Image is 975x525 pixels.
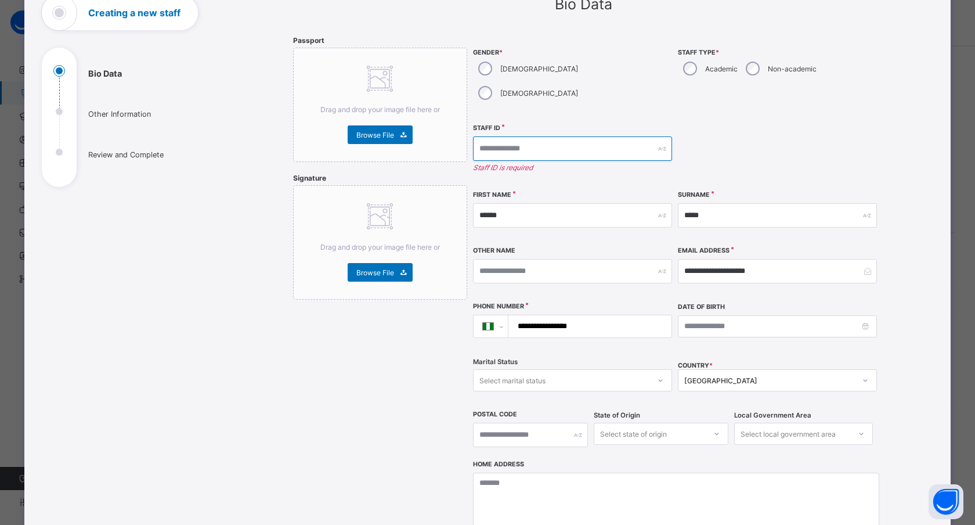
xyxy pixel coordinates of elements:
[293,36,324,45] span: Passport
[500,89,578,98] label: [DEMOGRAPHIC_DATA]
[320,105,440,114] span: Drag and drop your image file here or
[473,191,511,199] label: First Name
[684,376,855,385] div: [GEOGRAPHIC_DATA]
[473,247,515,254] label: Other Name
[473,163,672,172] em: Staff ID is required
[678,362,713,369] span: COUNTRY
[768,64,817,73] label: Non-academic
[734,411,811,419] span: Local Government Area
[473,124,500,132] label: Staff ID
[600,423,667,445] div: Select state of origin
[705,64,738,73] label: Academic
[929,484,963,519] button: Open asap
[473,49,672,56] span: Gender
[320,243,440,251] span: Drag and drop your image file here or
[293,174,326,182] span: Signature
[594,411,640,419] span: State of Origin
[473,461,524,468] label: Home Address
[678,191,710,199] label: Surname
[473,411,517,418] label: Postal Code
[473,358,518,366] span: Marital Status
[88,8,180,17] h1: Creating a new staff
[741,423,836,445] div: Select local government area
[293,185,467,300] div: Drag and drop your image file here orBrowse File
[678,49,877,56] span: Staff Type
[479,369,546,391] div: Select marital status
[473,303,524,310] label: Phone Number
[678,247,730,254] label: Email Address
[293,48,467,162] div: Drag and drop your image file here orBrowse File
[356,131,394,139] span: Browse File
[678,303,725,311] label: Date of Birth
[500,64,578,73] label: [DEMOGRAPHIC_DATA]
[356,268,394,277] span: Browse File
